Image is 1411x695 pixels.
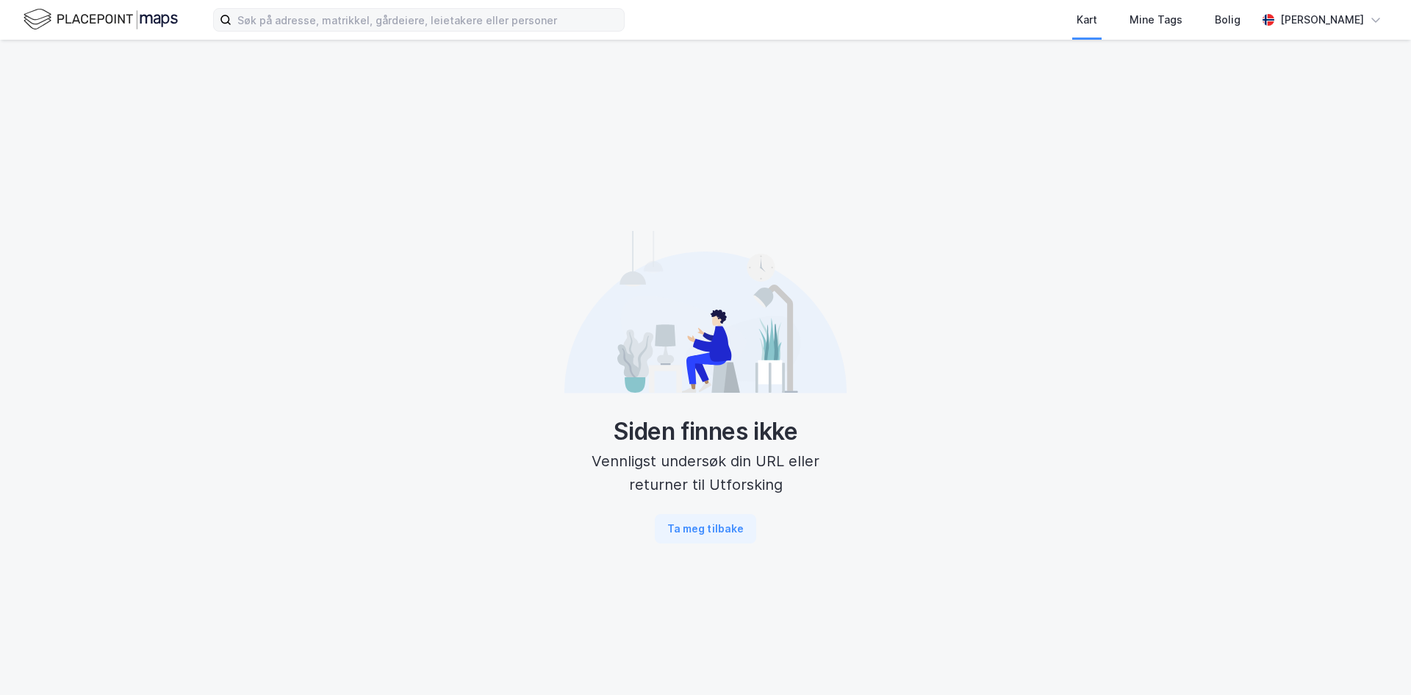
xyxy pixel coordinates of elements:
div: Bolig [1215,11,1241,29]
img: logo.f888ab2527a4732fd821a326f86c7f29.svg [24,7,178,32]
div: [PERSON_NAME] [1280,11,1364,29]
input: Søk på adresse, matrikkel, gårdeiere, leietakere eller personer [231,9,624,31]
div: Vennligst undersøk din URL eller returner til Utforsking [564,449,847,496]
div: Kontrollprogram for chat [1338,624,1411,695]
div: Siden finnes ikke [564,417,847,446]
div: Kart [1077,11,1097,29]
iframe: Chat Widget [1338,624,1411,695]
button: Ta meg tilbake [655,514,756,543]
div: Mine Tags [1130,11,1182,29]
